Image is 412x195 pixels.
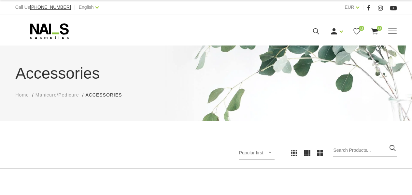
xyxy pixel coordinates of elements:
[371,27,379,35] a: 0
[36,92,79,98] a: Manicure/Pedicure
[16,62,397,85] h1: Accessories
[333,144,397,157] input: Search Products...
[377,26,382,31] span: 0
[353,27,361,35] a: 0
[15,3,71,11] div: Call Us
[345,3,354,11] a: EUR
[36,92,79,97] span: Manicure/Pedicure
[359,26,364,31] span: 0
[239,150,263,155] span: Popular first
[16,92,29,97] span: Home
[362,3,364,11] span: |
[16,92,29,98] a: Home
[79,3,94,11] a: English
[30,5,71,10] a: [PHONE_NUMBER]
[74,3,76,11] span: |
[85,92,128,98] li: Accessories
